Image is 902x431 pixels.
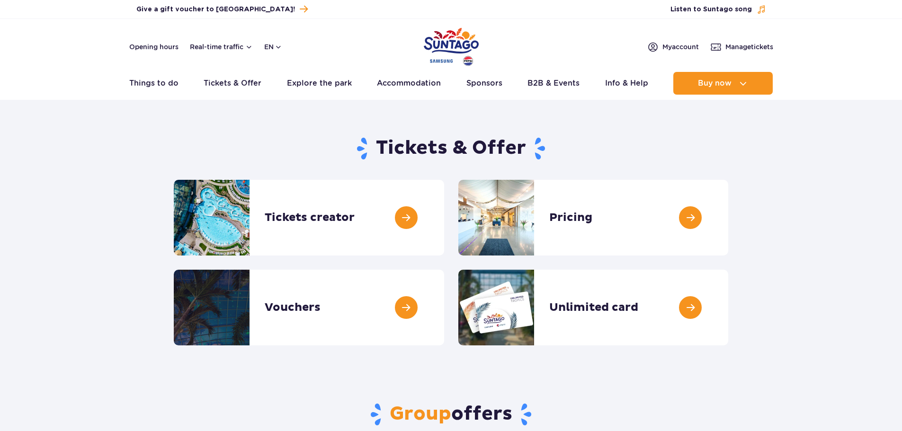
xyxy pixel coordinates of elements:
span: Group [390,402,451,426]
span: Manage tickets [725,42,773,52]
button: Buy now [673,72,773,95]
button: en [264,42,282,52]
a: Accommodation [377,72,441,95]
a: Myaccount [647,41,699,53]
a: Sponsors [466,72,502,95]
span: Buy now [698,79,732,88]
a: Info & Help [605,72,648,95]
a: Explore the park [287,72,352,95]
a: Tickets & Offer [204,72,261,95]
h2: offers [174,402,728,427]
button: Listen to Suntago song [670,5,766,14]
span: Give a gift voucher to [GEOGRAPHIC_DATA]! [136,5,295,14]
button: Real-time traffic [190,43,253,51]
a: Give a gift voucher to [GEOGRAPHIC_DATA]! [136,3,308,16]
a: B2B & Events [527,72,580,95]
a: Park of Poland [424,24,479,67]
span: My account [662,42,699,52]
a: Opening hours [129,42,179,52]
a: Managetickets [710,41,773,53]
span: Listen to Suntago song [670,5,752,14]
h1: Tickets & Offer [174,136,728,161]
a: Things to do [129,72,179,95]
